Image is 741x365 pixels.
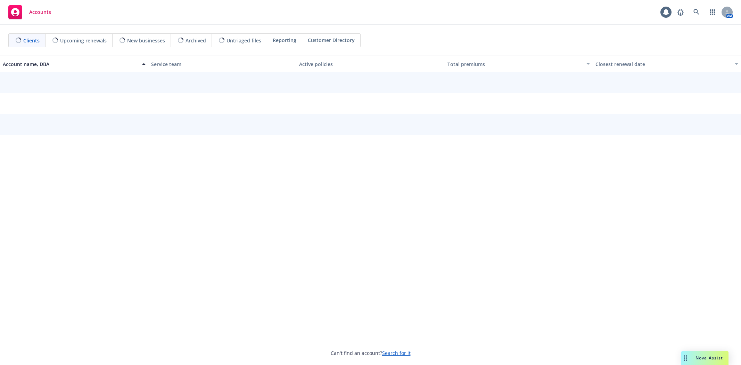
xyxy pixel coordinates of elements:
button: Service team [148,56,297,72]
a: Switch app [706,5,719,19]
span: Reporting [273,36,296,44]
span: Archived [186,37,206,44]
button: Active policies [296,56,445,72]
button: Nova Assist [681,351,728,365]
div: Closest renewal date [595,60,731,68]
button: Total premiums [445,56,593,72]
a: Accounts [6,2,54,22]
a: Search [690,5,703,19]
div: Total premiums [447,60,583,68]
div: Account name, DBA [3,60,138,68]
span: Clients [23,37,40,44]
button: Closest renewal date [593,56,741,72]
span: Can't find an account? [331,349,411,357]
div: Drag to move [681,351,690,365]
span: New businesses [127,37,165,44]
span: Untriaged files [227,37,261,44]
a: Report a Bug [674,5,688,19]
div: Active policies [299,60,442,68]
span: Upcoming renewals [60,37,107,44]
span: Customer Directory [308,36,355,44]
a: Search for it [382,350,411,356]
span: Nova Assist [695,355,723,361]
div: Service team [151,60,294,68]
span: Accounts [29,9,51,15]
